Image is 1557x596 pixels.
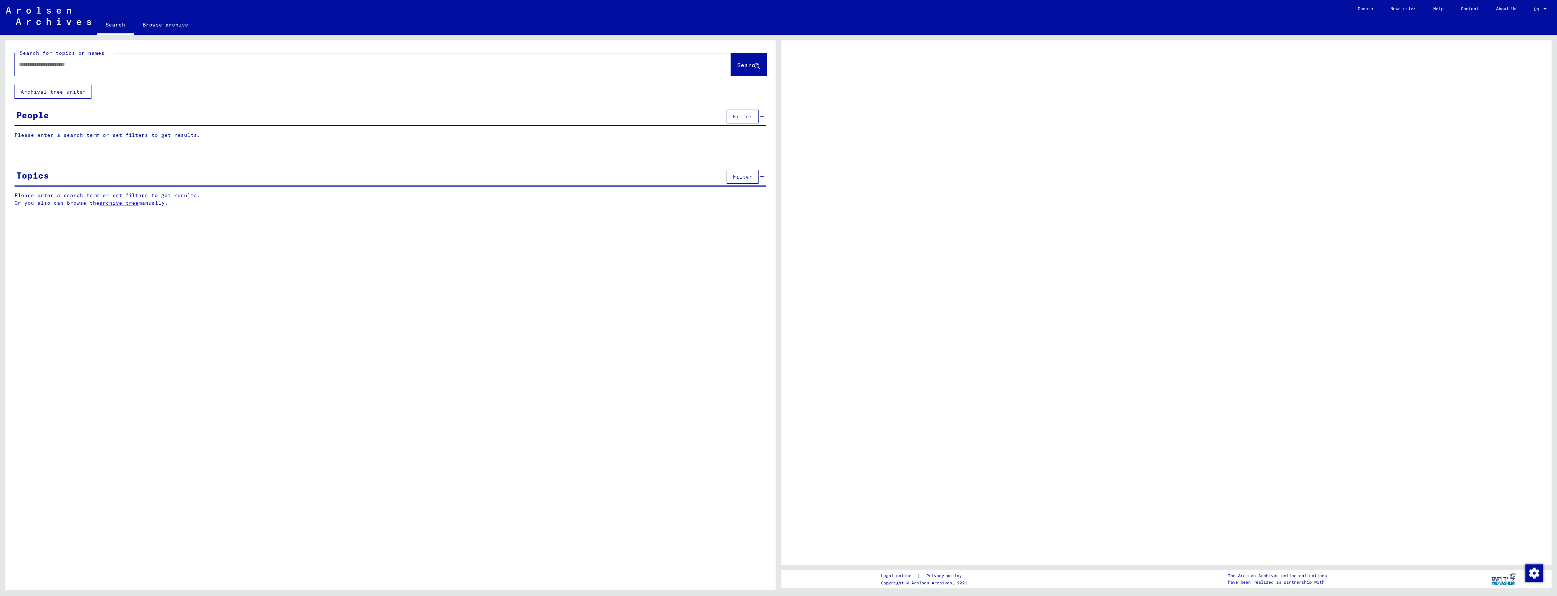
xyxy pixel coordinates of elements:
span: Search [737,61,759,69]
p: Please enter a search term or set filters to get results. [15,131,766,139]
mat-label: Search for topics or names [20,50,105,56]
div: | [881,572,970,580]
a: Privacy policy [920,572,970,580]
span: Filter [733,113,752,120]
a: Legal notice [881,572,917,580]
button: Archival tree units [15,85,91,99]
a: archive tree [99,200,139,206]
div: People [16,109,49,122]
img: Change consent [1525,564,1543,582]
a: Search [97,16,134,35]
p: The Arolsen Archives online collections [1228,572,1327,579]
p: Please enter a search term or set filters to get results. Or you also can browse the manually. [15,192,767,207]
img: Arolsen_neg.svg [6,7,91,25]
p: have been realized in partnership with [1228,579,1327,585]
button: Filter [727,110,759,123]
img: yv_logo.png [1490,570,1517,588]
div: Topics [16,169,49,182]
button: Search [731,53,767,76]
span: EN [1534,7,1542,12]
a: Browse archive [134,16,197,33]
span: Filter [733,174,752,180]
button: Filter [727,170,759,184]
p: Copyright © Arolsen Archives, 2021 [881,580,970,586]
div: Change consent [1525,564,1542,581]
